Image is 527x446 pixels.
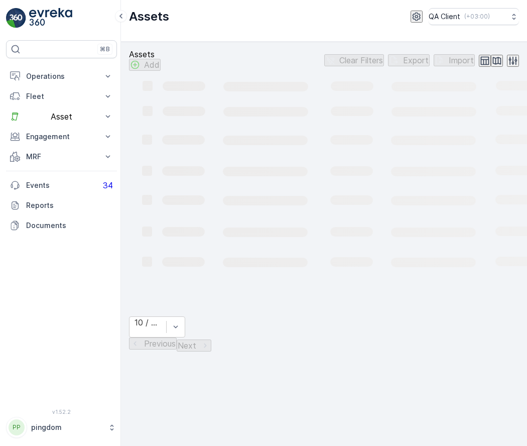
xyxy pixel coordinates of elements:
[135,318,161,327] div: 10 / Page
[26,132,97,142] p: Engagement
[144,339,176,348] p: Previous
[129,50,161,59] p: Assets
[6,106,117,127] button: Asset
[26,200,113,210] p: Reports
[388,54,430,66] button: Export
[464,13,490,21] p: ( +03:00 )
[429,12,460,22] p: QA Client
[26,71,97,81] p: Operations
[6,215,117,236] a: Documents
[324,54,384,66] button: Clear Filters
[6,409,117,415] span: v 1.52.2
[6,195,117,215] a: Reports
[339,56,383,65] p: Clear Filters
[129,9,169,25] p: Assets
[429,8,519,25] button: QA Client(+03:00)
[129,338,177,350] button: Previous
[449,56,474,65] p: Import
[6,86,117,106] button: Fleet
[26,220,113,231] p: Documents
[9,419,25,435] div: PP
[26,91,97,101] p: Fleet
[6,127,117,147] button: Engagement
[6,147,117,167] button: MRF
[144,60,160,69] p: Add
[6,66,117,86] button: Operations
[177,340,211,352] button: Next
[26,152,97,162] p: MRF
[6,8,26,28] img: logo
[29,8,72,28] img: logo_light-DOdMpM7g.png
[100,45,110,53] p: ⌘B
[31,422,103,432] p: pingdom
[178,341,196,350] p: Next
[103,181,113,190] p: 34
[6,175,117,195] a: Events34
[26,112,97,121] p: Asset
[403,56,429,65] p: Export
[6,417,117,438] button: PPpingdom
[129,59,161,71] button: Add
[434,54,475,66] button: Import
[26,180,97,190] p: Events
